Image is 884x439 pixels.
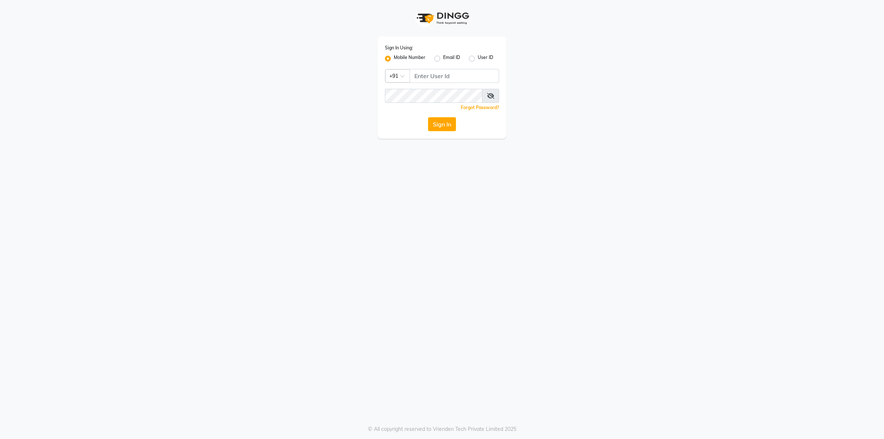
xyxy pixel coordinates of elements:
input: Username [410,69,499,83]
label: Sign In Using: [385,45,413,51]
label: Mobile Number [394,54,425,63]
label: User ID [478,54,493,63]
a: Forgot Password? [461,105,499,110]
button: Sign In [428,117,456,131]
input: Username [385,89,483,103]
label: Email ID [443,54,460,63]
img: logo1.svg [413,7,471,29]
